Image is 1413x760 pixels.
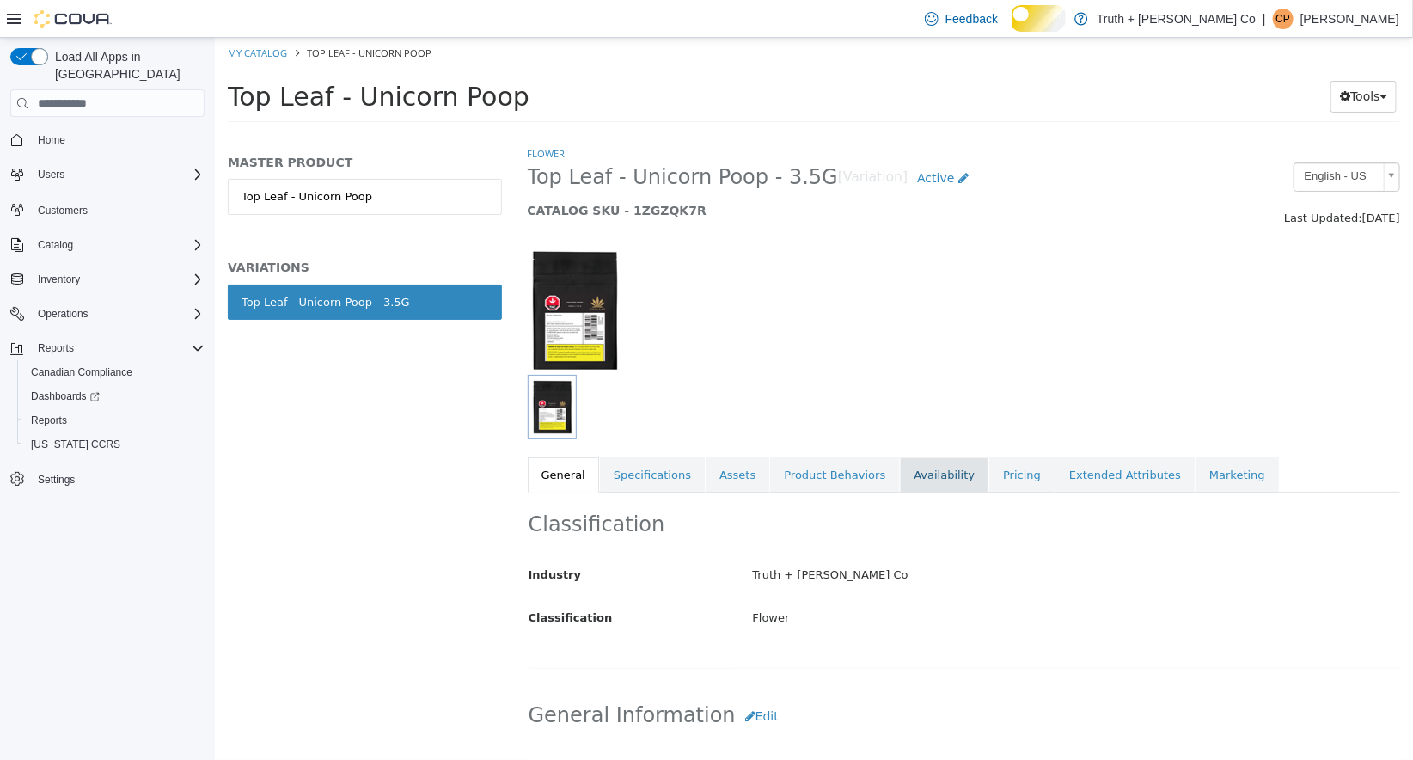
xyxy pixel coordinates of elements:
span: Home [31,129,205,150]
span: Catalog [31,235,205,255]
nav: Complex example [10,120,205,536]
span: Settings [38,473,75,487]
h5: VARIATIONS [13,222,287,237]
span: Industry [314,530,367,543]
a: Feedback [918,2,1005,36]
span: Users [31,164,205,185]
span: Operations [38,307,89,321]
a: [US_STATE] CCRS [24,434,127,455]
p: | [1263,9,1266,29]
button: Canadian Compliance [17,360,211,384]
button: Inventory [31,269,87,290]
span: [US_STATE] CCRS [31,438,120,451]
a: Flower [313,109,351,122]
img: 150 [313,208,407,337]
button: Users [31,164,71,185]
button: Reports [31,338,81,359]
span: Canadian Compliance [31,365,132,379]
a: Home [31,130,72,150]
button: Settings [3,467,211,492]
button: Inventory [3,267,211,291]
span: Dark Mode [1012,32,1012,33]
a: Extended Attributes [841,420,980,456]
span: Operations [31,303,205,324]
span: Dashboards [31,389,100,403]
span: Top Leaf - Unicorn Poop [92,9,217,21]
span: Customers [31,199,205,220]
span: Inventory [31,269,205,290]
img: Cova [34,10,112,28]
span: Load All Apps in [GEOGRAPHIC_DATA] [48,48,205,83]
h5: CATALOG SKU - 1ZGZQK7R [313,165,961,181]
span: Users [38,168,64,181]
div: Truth + [PERSON_NAME] Co [524,523,1197,553]
small: [Variation] [623,133,693,147]
a: Marketing [981,420,1064,456]
div: Top Leaf - Unicorn Poop - 3.5G [524,716,1197,746]
a: Assets [491,420,554,456]
span: Last Updated: [1069,174,1147,187]
a: Reports [24,410,74,431]
span: Catalog [38,238,73,252]
a: General [313,420,384,456]
span: Top Leaf - Unicorn Poop [13,44,315,74]
button: Users [3,162,211,187]
a: Specifications [385,420,490,456]
h2: Classification [314,474,1185,500]
div: Cindy Pendergast [1273,9,1294,29]
span: Reports [31,338,205,359]
span: Dashboards [24,386,205,407]
span: Classification [314,573,398,586]
button: Reports [3,336,211,360]
a: Top Leaf - Unicorn Poop [13,141,287,177]
input: Dark Mode [1012,5,1066,32]
a: Availability [685,420,774,456]
button: [US_STATE] CCRS [17,432,211,457]
button: Home [3,127,211,152]
p: [PERSON_NAME] [1300,9,1399,29]
div: Top Leaf - Unicorn Poop - 3.5G [27,256,195,273]
span: Reports [31,414,67,427]
span: Settings [31,469,205,490]
button: Customers [3,197,211,222]
a: Canadian Compliance [24,362,139,383]
button: Reports [17,408,211,432]
span: Customers [38,204,88,218]
span: Active [702,133,739,147]
button: Edit [521,663,573,695]
button: Catalog [31,235,80,255]
span: CP [1276,9,1291,29]
span: [DATE] [1147,174,1185,187]
span: Canadian Compliance [24,362,205,383]
span: Home [38,133,65,147]
a: Dashboards [17,384,211,408]
p: Truth + [PERSON_NAME] Co [1097,9,1256,29]
a: Dashboards [24,386,107,407]
span: Washington CCRS [24,434,205,455]
a: Settings [31,469,82,490]
a: Pricing [774,420,840,456]
button: Operations [3,302,211,326]
span: Inventory [38,273,80,286]
button: Tools [1116,43,1182,75]
a: My Catalog [13,9,72,21]
a: Customers [31,200,95,221]
h5: MASTER PRODUCT [13,117,287,132]
h2: General Information [314,663,1185,695]
span: Top Leaf - Unicorn Poop - 3.5G [313,126,623,153]
span: Reports [38,341,74,355]
a: Product Behaviors [555,420,684,456]
div: Flower [524,566,1197,596]
span: Reports [24,410,205,431]
a: English - US [1079,125,1185,154]
button: Operations [31,303,95,324]
span: Feedback [945,10,998,28]
span: English - US [1080,126,1162,152]
button: Catalog [3,233,211,257]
